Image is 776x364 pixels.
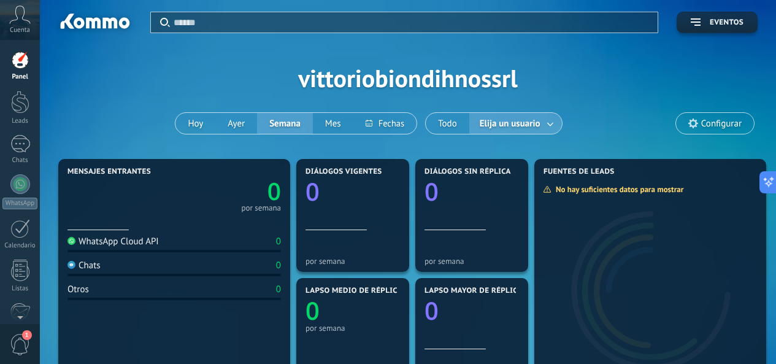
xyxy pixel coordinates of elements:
button: Fechas [353,113,417,134]
span: Diálogos vigentes [305,168,382,176]
span: Diálogos sin réplica [424,168,511,176]
div: 0 [276,260,281,271]
span: Elija un usuario [477,115,543,132]
text: 0 [267,175,281,207]
div: Chats [2,157,38,165]
span: Lapso medio de réplica [305,287,402,295]
img: Chats [67,261,75,269]
div: Calendario [2,242,38,250]
text: 0 [305,174,320,208]
div: Chats [67,260,101,271]
text: 0 [424,293,439,327]
div: Otros [67,284,89,295]
span: Eventos [710,18,743,27]
div: por semana [305,323,400,333]
div: WhatsApp [2,198,37,209]
div: Listas [2,285,38,293]
span: Mensajes entrantes [67,168,151,176]
button: Semana [257,113,313,134]
button: Eventos [677,12,758,33]
span: Fuentes de leads [544,168,615,176]
div: 0 [276,236,281,247]
a: 0 [174,175,281,207]
button: Hoy [175,113,215,134]
text: 0 [424,174,439,208]
button: Mes [313,113,353,134]
div: por semana [305,257,400,266]
div: Panel [2,73,38,81]
div: WhatsApp Cloud API [67,236,159,247]
button: Elija un usuario [469,113,562,134]
text: 0 [305,293,320,327]
span: Lapso mayor de réplica [424,287,522,295]
button: Todo [426,113,469,134]
img: WhatsApp Cloud API [67,237,75,245]
div: Leads [2,117,38,125]
span: Cuenta [10,26,30,34]
div: No hay suficientes datos para mostrar [543,184,692,195]
span: 1 [22,330,32,340]
div: 0 [276,284,281,295]
button: Ayer [215,113,257,134]
div: por semana [241,205,281,211]
div: por semana [424,257,519,266]
span: Configurar [701,118,742,129]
